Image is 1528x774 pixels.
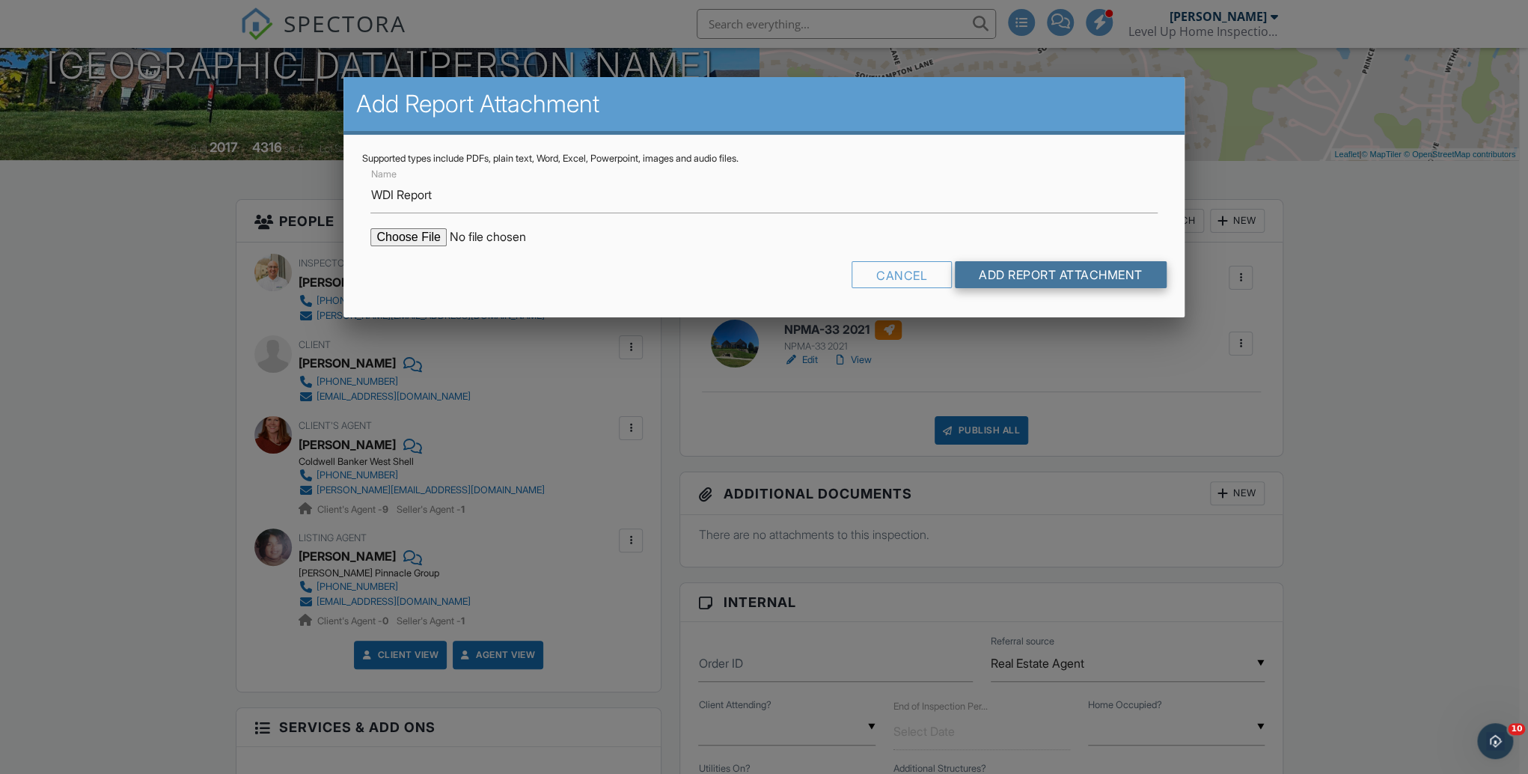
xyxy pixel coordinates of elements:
div: Supported types include PDFs, plain text, Word, Excel, Powerpoint, images and audio files. [361,153,1166,165]
h2: Add Report Attachment [355,89,1172,119]
span: 10 [1508,723,1525,735]
label: Name [370,168,396,181]
input: Add Report Attachment [955,261,1167,288]
iframe: Intercom live chat [1477,723,1513,759]
div: Cancel [852,261,952,288]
